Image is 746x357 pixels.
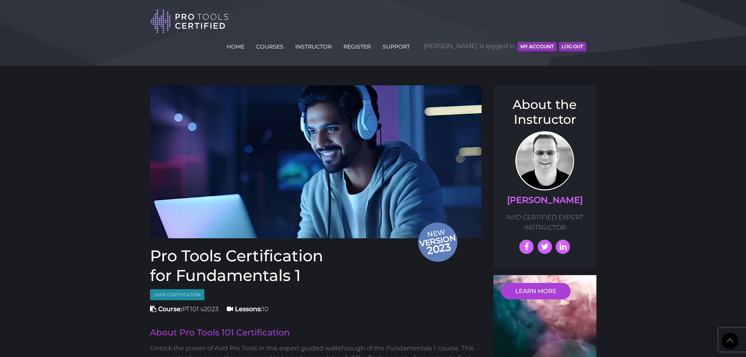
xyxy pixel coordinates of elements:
[418,235,457,246] span: version
[501,283,571,299] a: LEARN MORE
[225,39,246,51] a: HOME
[150,246,482,285] h1: Pro Tools Certification for Fundamentals 1
[150,289,204,301] span: User Certification
[515,131,574,190] img: AVID Expert Instructor, Professor Scott Beckett profile photo
[418,227,459,258] span: New
[507,195,583,205] a: [PERSON_NAME]
[150,305,219,313] span: PT101 v2023
[254,39,285,51] a: COURSES
[381,39,412,51] a: SUPPORT
[424,34,586,58] span: [PERSON_NAME] is logged in
[722,333,738,349] a: Back to Top
[501,97,589,127] h3: About the Instructor
[150,328,482,337] h2: About Pro Tools 101 Certification
[293,39,334,51] a: INSTRUCTOR
[501,212,589,232] p: AVID CERTIFIED EXPERT INSTRUCTOR
[150,9,229,34] img: Pro Tools Certified Logo
[418,239,459,258] span: 2023
[235,305,262,313] strong: Lessons:
[559,42,586,51] button: Log Out
[150,85,482,238] img: Pro tools certified Fundamentals 1 Course cover
[227,305,269,313] span: 10
[150,85,482,238] a: Newversion 2023
[158,305,182,313] strong: Course:
[518,42,556,51] button: MY ACCOUNT
[341,39,373,51] a: REGISTER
